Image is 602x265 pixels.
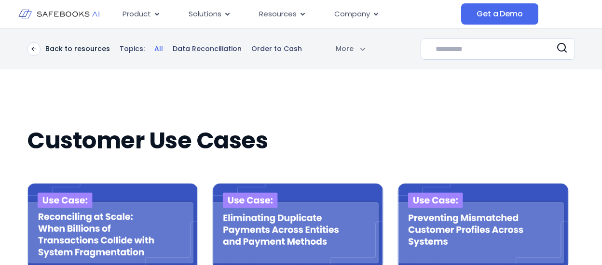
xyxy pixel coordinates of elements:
[173,44,242,54] a: Data Reconciliation
[324,44,365,53] div: More
[123,9,151,20] span: Product
[27,42,110,56] a: Back to resources
[259,9,297,20] span: Resources
[334,9,370,20] span: Company
[189,9,221,20] span: Solutions
[461,3,538,25] a: Get a Demo
[27,127,575,154] h2: Customer Use Cases
[251,44,302,54] a: Order to Cash
[45,44,110,53] p: Back to resources
[115,5,462,24] nav: Menu
[120,44,145,54] p: Topics:
[154,44,163,54] a: All
[115,5,462,24] div: Menu Toggle
[477,9,522,19] span: Get a Demo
